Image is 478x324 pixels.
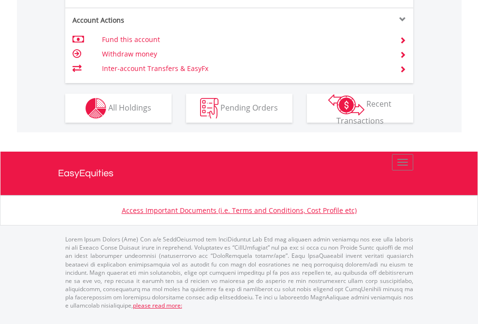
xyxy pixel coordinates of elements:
[102,61,388,76] td: Inter-account Transfers & EasyFx
[86,98,106,119] img: holdings-wht.png
[133,301,182,310] a: please read more:
[200,98,218,119] img: pending_instructions-wht.png
[186,94,292,123] button: Pending Orders
[122,206,357,215] a: Access Important Documents (i.e. Terms and Conditions, Cost Profile etc)
[328,94,364,115] img: transactions-zar-wht.png
[65,94,172,123] button: All Holdings
[65,235,413,310] p: Lorem Ipsum Dolors (Ame) Con a/e SeddOeiusmod tem InciDiduntut Lab Etd mag aliquaen admin veniamq...
[220,102,278,113] span: Pending Orders
[307,94,413,123] button: Recent Transactions
[108,102,151,113] span: All Holdings
[102,32,388,47] td: Fund this account
[102,47,388,61] td: Withdraw money
[58,152,420,195] a: EasyEquities
[65,15,239,25] div: Account Actions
